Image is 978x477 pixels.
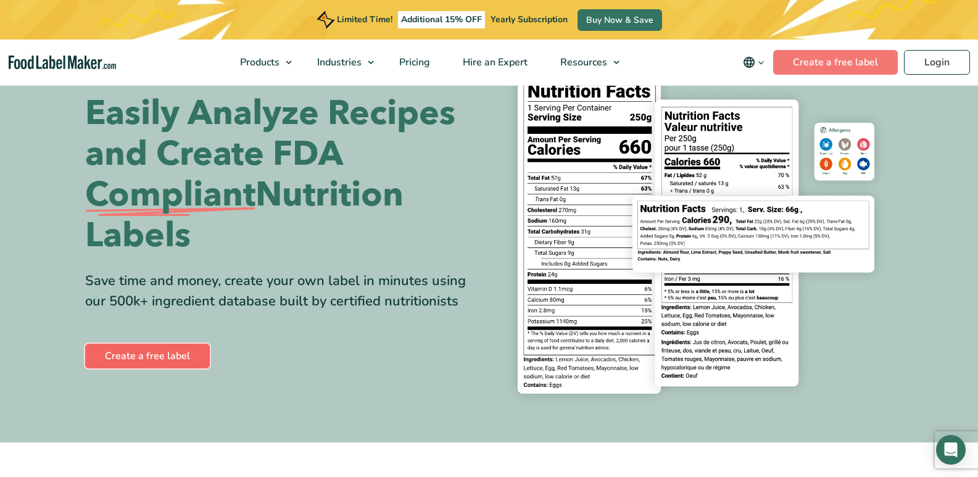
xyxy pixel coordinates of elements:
[557,56,608,69] span: Resources
[224,39,298,85] a: Products
[936,435,966,465] div: Open Intercom Messenger
[337,14,392,25] span: Limited Time!
[544,39,626,85] a: Resources
[904,50,970,75] a: Login
[459,56,529,69] span: Hire an Expert
[447,39,541,85] a: Hire an Expert
[773,50,898,75] a: Create a free label
[301,39,380,85] a: Industries
[383,39,444,85] a: Pricing
[313,56,363,69] span: Industries
[396,56,431,69] span: Pricing
[85,93,480,256] h1: Easily Analyze Recipes and Create FDA Nutrition Labels
[398,11,485,28] span: Additional 15% OFF
[85,344,210,368] a: Create a free label
[85,175,255,215] span: Compliant
[85,271,480,312] div: Save time and money, create your own label in minutes using our 500k+ ingredient database built b...
[578,9,662,31] a: Buy Now & Save
[491,14,568,25] span: Yearly Subscription
[236,56,281,69] span: Products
